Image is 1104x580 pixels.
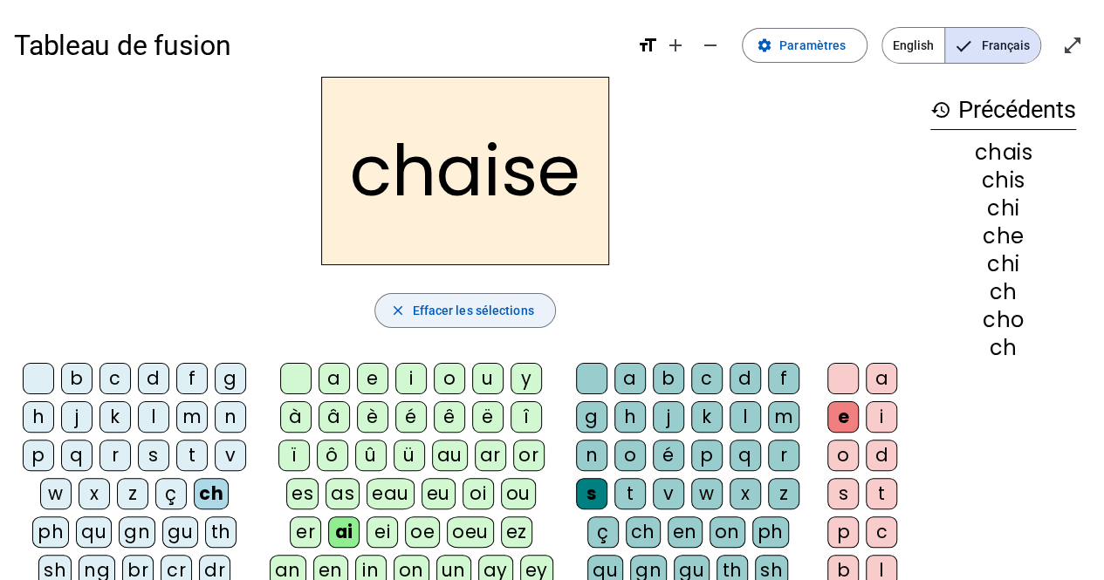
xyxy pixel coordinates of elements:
[501,516,532,548] div: ez
[757,38,772,53] mat-icon: settings
[513,440,545,471] div: or
[23,440,54,471] div: p
[176,363,208,394] div: f
[511,363,542,394] div: y
[614,478,646,509] div: t
[32,516,69,548] div: ph
[472,363,504,394] div: u
[389,303,405,318] mat-icon: close
[691,440,723,471] div: p
[475,440,506,471] div: ar
[882,28,944,63] span: English
[930,226,1076,247] div: che
[501,478,536,509] div: ou
[930,99,951,120] mat-icon: history
[614,401,646,433] div: h
[827,478,859,509] div: s
[626,516,661,548] div: ch
[395,401,427,433] div: é
[691,401,723,433] div: k
[319,363,350,394] div: a
[162,516,198,548] div: gu
[61,401,93,433] div: j
[176,440,208,471] div: t
[768,440,799,471] div: r
[138,363,169,394] div: d
[278,440,310,471] div: ï
[355,440,387,471] div: û
[930,310,1076,331] div: cho
[930,254,1076,275] div: chi
[286,478,319,509] div: es
[321,77,609,265] h2: chaise
[290,516,321,548] div: er
[653,363,684,394] div: b
[194,478,229,509] div: ch
[99,440,131,471] div: r
[40,478,72,509] div: w
[945,28,1040,63] span: Français
[730,478,761,509] div: x
[930,338,1076,358] div: ch
[61,440,93,471] div: q
[665,35,686,56] mat-icon: add
[328,516,360,548] div: ai
[412,300,533,321] span: Effacer les sélections
[668,516,703,548] div: en
[405,516,440,548] div: oe
[394,440,425,471] div: ü
[447,516,494,548] div: oeu
[119,516,155,548] div: gn
[138,401,169,433] div: l
[866,478,897,509] div: t
[374,293,555,328] button: Effacer les sélections
[730,363,761,394] div: d
[691,363,723,394] div: c
[587,516,619,548] div: ç
[357,363,388,394] div: e
[614,363,646,394] div: a
[176,401,208,433] div: m
[14,17,623,73] h1: Tableau de fusion
[881,27,1041,64] mat-button-toggle-group: Language selection
[930,198,1076,219] div: chi
[367,478,415,509] div: eau
[827,516,859,548] div: p
[866,516,897,548] div: c
[138,440,169,471] div: s
[693,28,728,63] button: Diminuer la taille de la police
[930,142,1076,163] div: chais
[658,28,693,63] button: Augmenter la taille de la police
[637,35,658,56] mat-icon: format_size
[700,35,721,56] mat-icon: remove
[653,478,684,509] div: v
[215,401,246,433] div: n
[614,440,646,471] div: o
[317,440,348,471] div: ô
[99,401,131,433] div: k
[155,478,187,509] div: ç
[576,440,607,471] div: n
[280,401,312,433] div: à
[422,478,456,509] div: eu
[395,363,427,394] div: i
[730,440,761,471] div: q
[434,363,465,394] div: o
[768,401,799,433] div: m
[827,440,859,471] div: o
[779,35,846,56] span: Paramètres
[768,363,799,394] div: f
[79,478,110,509] div: x
[23,401,54,433] div: h
[215,363,246,394] div: g
[99,363,131,394] div: c
[319,401,350,433] div: â
[367,516,398,548] div: ei
[691,478,723,509] div: w
[1055,28,1090,63] button: Entrer en plein écran
[930,91,1076,130] h3: Précédents
[742,28,867,63] button: Paramètres
[653,401,684,433] div: j
[61,363,93,394] div: b
[215,440,246,471] div: v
